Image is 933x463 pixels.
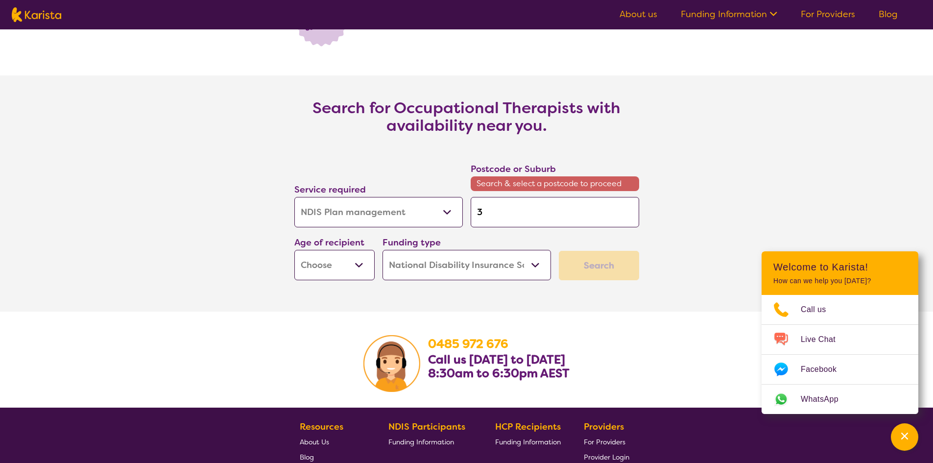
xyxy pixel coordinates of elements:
[294,237,364,248] label: Age of recipient
[495,438,561,446] span: Funding Information
[801,332,847,347] span: Live Chat
[271,99,663,134] h3: Search for Occupational Therapists with availability near you.
[762,251,918,414] div: Channel Menu
[584,438,625,446] span: For Providers
[879,8,898,20] a: Blog
[428,366,570,381] b: 8:30am to 6:30pm AEST
[681,8,777,20] a: Funding Information
[300,453,314,462] span: Blog
[495,434,561,449] a: Funding Information
[773,261,907,273] h2: Welcome to Karista!
[388,421,465,433] b: NDIS Participants
[584,453,629,462] span: Provider Login
[300,421,343,433] b: Resources
[471,176,639,191] span: Search & select a postcode to proceed
[383,237,441,248] label: Funding type
[300,434,365,449] a: About Us
[428,336,508,352] a: 0485 972 676
[773,277,907,285] p: How can we help you [DATE]?
[801,392,850,407] span: WhatsApp
[762,385,918,414] a: Web link opens in a new tab.
[801,362,848,377] span: Facebook
[584,434,629,449] a: For Providers
[388,438,454,446] span: Funding Information
[388,434,473,449] a: Funding Information
[471,163,556,175] label: Postcode or Suburb
[801,8,855,20] a: For Providers
[495,421,561,433] b: HCP Recipients
[428,352,565,367] b: Call us [DATE] to [DATE]
[620,8,657,20] a: About us
[584,421,624,433] b: Providers
[762,295,918,414] ul: Choose channel
[471,197,639,227] input: Type
[801,302,838,317] span: Call us
[363,335,420,392] img: Karista Client Service
[294,184,366,195] label: Service required
[12,7,61,22] img: Karista logo
[300,438,329,446] span: About Us
[891,423,918,451] button: Channel Menu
